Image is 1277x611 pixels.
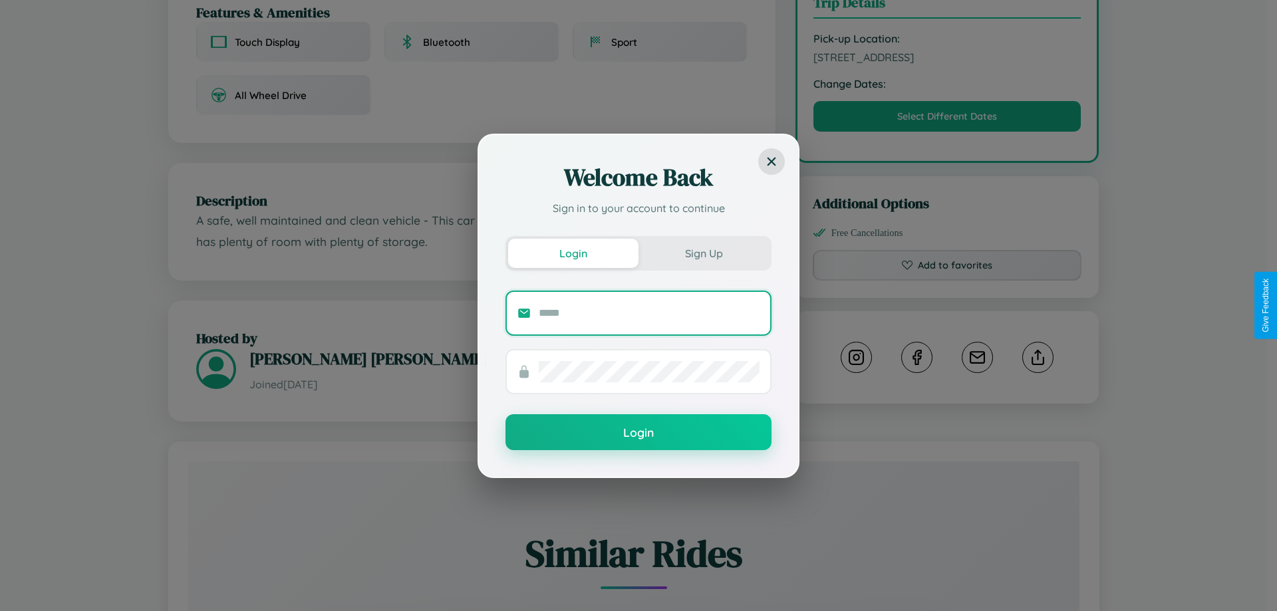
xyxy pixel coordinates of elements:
div: Give Feedback [1261,279,1270,332]
h2: Welcome Back [505,162,772,193]
button: Login [505,414,772,450]
button: Login [508,239,638,268]
button: Sign Up [638,239,769,268]
p: Sign in to your account to continue [505,200,772,216]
